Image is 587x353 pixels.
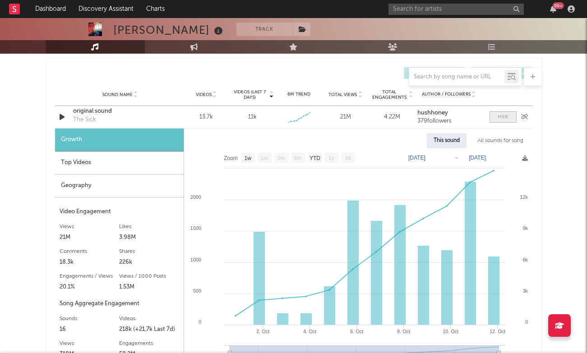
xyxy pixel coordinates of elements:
div: 11k [248,113,257,122]
a: hushhoney [417,110,480,116]
div: Likes [119,221,179,232]
button: Track [236,23,293,36]
button: Official(0) [471,67,532,79]
div: Sounds [60,313,120,324]
div: 21M [60,232,120,243]
span: Videos [196,92,212,97]
div: 18.3k [60,257,120,268]
strong: hushhoney [417,110,448,116]
button: 99+ [550,5,556,13]
span: Author / Followers [422,92,471,97]
span: Videos (last 7 days) [231,89,268,100]
text: All [345,155,351,161]
text: 12k [520,194,528,200]
div: The Sick [73,115,96,124]
input: Search for artists [388,4,524,15]
text: Zoom [224,155,238,161]
text: 10. Oct [442,329,458,334]
text: 12. Oct [489,329,505,334]
text: 2. Oct [256,329,269,334]
div: Geography [55,174,184,197]
text: 1500 [190,225,201,231]
div: Engagements / Views [60,271,120,282]
div: [PERSON_NAME] [113,23,225,37]
div: Song Aggregate Engagement [60,298,179,309]
div: 1.53M [119,282,179,293]
div: 226k [119,257,179,268]
div: Videos [119,313,179,324]
text: 9k [522,225,528,231]
div: Views / 1000 Posts [119,271,179,282]
div: Video Engagement [60,206,179,217]
div: Growth [55,128,184,151]
span: Total Engagements [371,89,407,100]
text: [DATE] [469,155,486,161]
div: 20.1% [60,282,120,293]
div: 21M [324,113,366,122]
div: 218k (+21.7k Last 7d) [119,324,179,335]
text: 2000 [190,194,201,200]
text: 6k [522,257,528,262]
text: → [453,155,459,161]
div: Engagements [119,338,179,349]
text: 1000 [190,257,201,262]
div: 99 + [553,2,564,9]
div: Shares [119,246,179,257]
text: [DATE] [408,155,425,161]
button: UGC(34) [404,67,465,79]
text: 3m [277,155,285,161]
div: This sound [427,133,467,148]
div: 6M Trend [278,91,320,98]
div: Views [60,338,120,349]
text: 1y [328,155,334,161]
div: 379 followers [417,118,480,124]
text: 6m [294,155,301,161]
text: YTD [309,155,320,161]
input: Search by song name or URL [409,73,504,81]
div: 3.98M [119,232,179,243]
div: 13.7k [185,113,227,122]
text: 6. Oct [350,329,363,334]
span: Sound Name [102,92,133,97]
text: 4. Oct [303,329,316,334]
text: 1m [260,155,268,161]
div: 4.22M [371,113,413,122]
div: Comments [60,246,120,257]
text: 8. Oct [397,329,410,334]
span: Total Views [328,92,357,97]
div: Top Videos [55,151,184,174]
text: 0 [525,319,527,325]
div: All sounds for song [471,133,530,148]
a: original sound [73,107,167,116]
text: 500 [193,288,201,293]
text: 0 [198,319,201,325]
text: 1w [244,155,251,161]
text: 3k [522,288,528,293]
div: Views [60,221,120,232]
div: 16 [60,324,120,335]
